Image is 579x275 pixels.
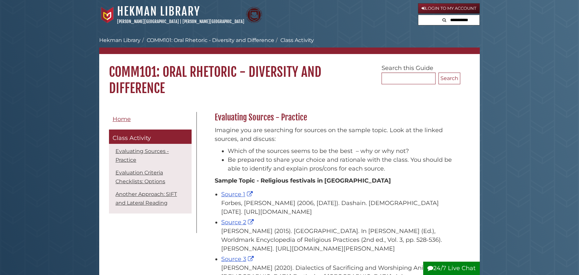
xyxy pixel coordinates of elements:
[423,262,480,275] button: 24/7 Live Chat
[211,112,460,123] h2: Evaluating Sources - Practice
[246,7,262,23] img: Calvin Theological Seminary
[180,19,182,24] span: |
[147,37,274,43] a: COMM101: Oral Rhetoric - Diversity and Difference
[221,199,457,216] div: Forbes, [PERSON_NAME] (2006, [DATE]). Dashain. [DEMOGRAPHIC_DATA] [DATE]. [URL][DOMAIN_NAME]
[109,112,192,127] a: Home
[221,191,254,198] a: Source 1
[221,255,255,263] a: Source 3
[228,156,457,173] li: Be prepared to share your choice and rationale with the class. You should be able to identify and...
[215,126,457,144] p: Imagine you are searching for sources on the sample topic. Look at the linked sources, and discuss:
[274,36,314,44] li: Class Activity
[221,219,255,226] a: Source 2
[109,112,192,217] div: Guide Pages
[115,170,165,185] a: Evaluation Criteria Checklists: Options
[109,130,192,144] a: Class Activity
[442,18,446,22] i: Search
[221,227,457,253] div: [PERSON_NAME] (2015). [GEOGRAPHIC_DATA]. In [PERSON_NAME] (Ed.), Worldmark Encyclopedia of Religi...
[228,147,457,156] li: Which of the sources seems to be the best – why or why not?
[113,134,151,142] span: Class Activity
[99,7,115,23] img: Calvin University
[418,3,480,14] a: Login to My Account
[117,4,200,19] a: Hekman Library
[440,15,448,24] button: Search
[438,73,460,84] button: Search
[99,37,141,43] a: Hekman Library
[115,148,169,163] a: Evaluating Sources - Practice
[99,36,480,54] nav: breadcrumb
[215,177,391,184] strong: Sample Topic - Religious festivals in [GEOGRAPHIC_DATA]
[117,19,179,24] a: [PERSON_NAME][GEOGRAPHIC_DATA]
[182,19,244,24] a: [PERSON_NAME][GEOGRAPHIC_DATA]
[113,116,131,123] span: Home
[115,191,177,206] a: Another Approach: SIFT and Lateral Reading
[99,54,480,96] h1: COMM101: Oral Rhetoric - Diversity and Difference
